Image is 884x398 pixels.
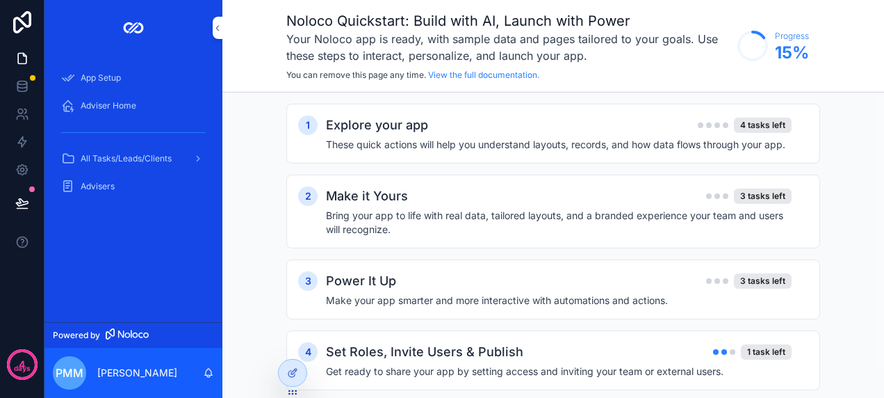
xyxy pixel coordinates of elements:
[97,366,177,380] p: [PERSON_NAME]
[428,70,539,80] a: View the full documentation.
[81,153,172,164] span: All Tasks/Leads/Clients
[122,17,145,39] img: App logo
[53,65,214,90] a: App Setup
[44,322,222,348] a: Powered by
[81,72,121,83] span: App Setup
[14,363,31,374] p: days
[53,93,214,118] a: Adviser Home
[53,146,214,171] a: All Tasks/Leads/Clients
[19,358,25,372] p: 4
[286,11,730,31] h1: Noloco Quickstart: Build with AI, Launch with Power
[81,100,136,111] span: Adviser Home
[775,31,809,42] span: Progress
[53,330,100,341] span: Powered by
[44,56,222,217] div: scrollable content
[53,174,214,199] a: Advisers
[56,365,83,381] span: PMM
[775,42,809,64] span: 15 %
[81,181,115,192] span: Advisers
[286,31,730,64] h3: Your Noloco app is ready, with sample data and pages tailored to your goals. Use these steps to i...
[286,70,426,80] span: You can remove this page any time.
